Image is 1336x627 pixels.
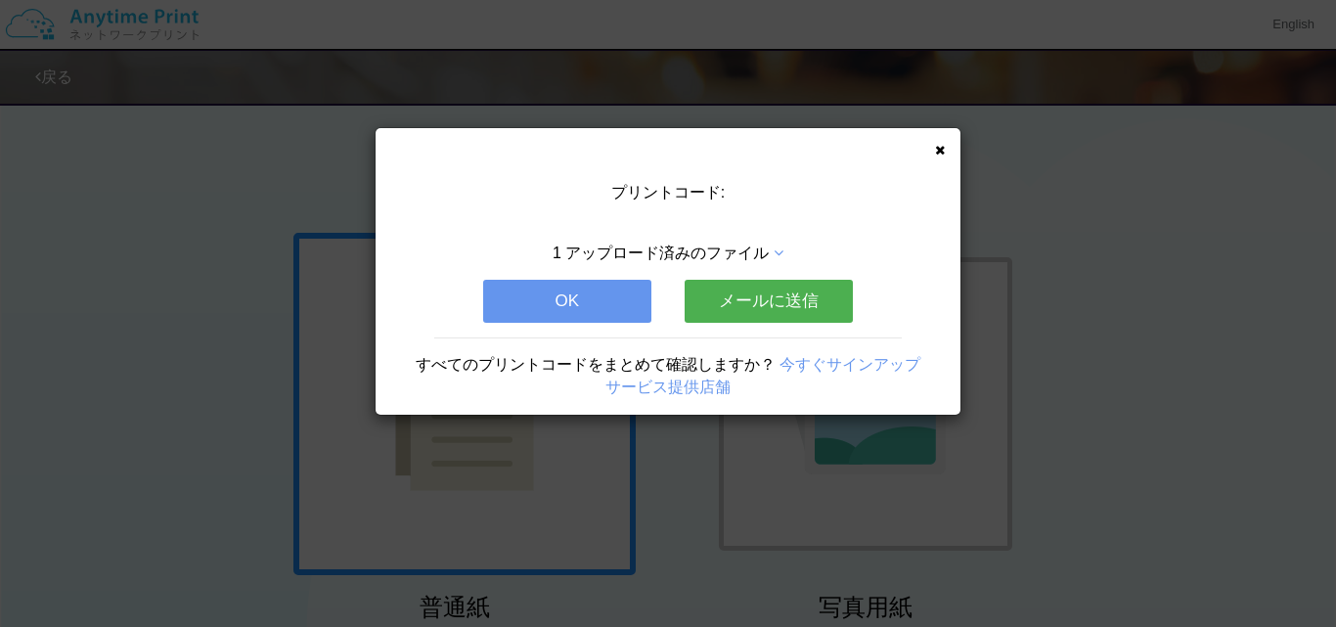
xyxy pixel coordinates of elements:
span: 1 アップロード済みのファイル [553,245,769,261]
span: プリントコード: [611,184,725,201]
button: メールに送信 [685,280,853,323]
a: サービス提供店舗 [605,379,731,395]
a: 今すぐサインアップ [779,356,920,373]
button: OK [483,280,651,323]
span: すべてのプリントコードをまとめて確認しますか？ [416,356,776,373]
